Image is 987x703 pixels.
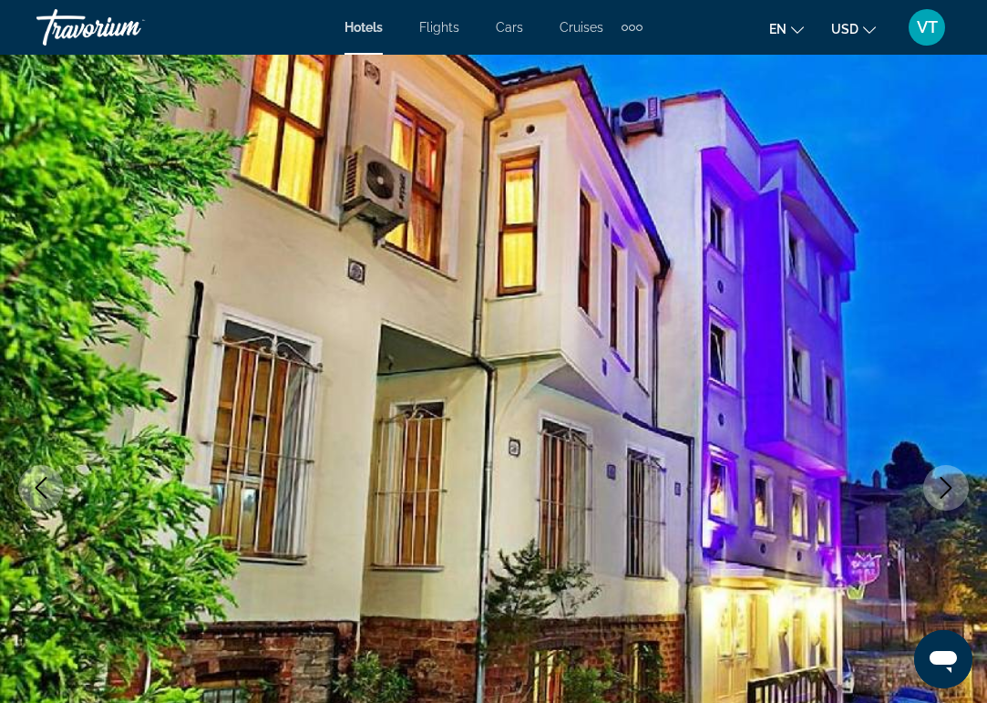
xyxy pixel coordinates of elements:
button: User Menu [903,8,951,47]
span: USD [831,22,858,36]
a: Travorium [36,4,219,51]
a: Hotels [344,20,383,35]
button: Next image [923,465,969,511]
a: Flights [419,20,459,35]
button: Previous image [18,465,64,511]
iframe: Кнопка запуска окна обмена сообщениями [914,630,972,688]
button: Change language [769,16,804,42]
span: en [769,22,787,36]
span: VT [917,18,938,36]
a: Cruises [560,20,603,35]
a: Cars [496,20,523,35]
button: Extra navigation items [622,13,643,42]
button: Change currency [831,16,876,42]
